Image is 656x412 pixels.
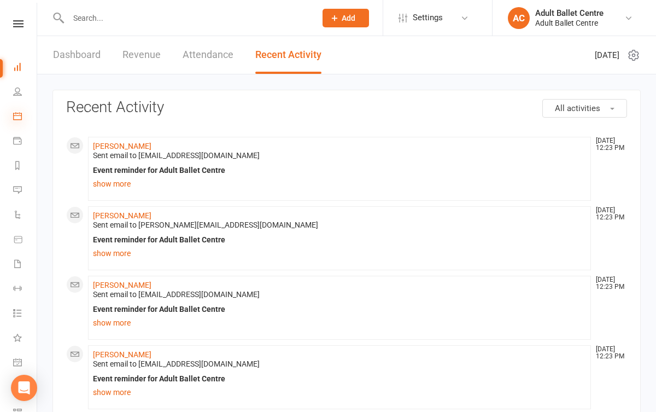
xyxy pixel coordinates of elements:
span: Add [342,14,355,22]
button: All activities [542,99,627,118]
h3: Recent Activity [66,99,627,116]
span: Sent email to [EMAIL_ADDRESS][DOMAIN_NAME] [93,359,260,368]
div: Event reminder for Adult Ballet Centre [93,374,586,384]
a: Calendar [13,105,38,130]
input: Search... [65,10,308,26]
a: Reports [13,154,38,179]
a: Attendance [183,36,233,74]
a: Dashboard [53,36,101,74]
a: Revenue [122,36,161,74]
span: All activities [555,103,600,113]
span: Sent email to [EMAIL_ADDRESS][DOMAIN_NAME] [93,290,260,299]
span: Settings [413,5,443,30]
a: show more [93,176,586,192]
time: [DATE] 12:23 PM [590,207,626,221]
time: [DATE] 12:23 PM [590,276,626,291]
a: [PERSON_NAME] [93,350,151,359]
span: Sent email to [PERSON_NAME][EMAIL_ADDRESS][DOMAIN_NAME] [93,220,318,229]
div: Adult Ballet Centre [535,8,604,18]
time: [DATE] 12:23 PM [590,137,626,152]
a: show more [93,246,586,261]
a: Product Sales [13,228,38,253]
div: AC [508,7,530,29]
span: [DATE] [595,49,619,62]
div: Event reminder for Adult Ballet Centre [93,235,586,245]
a: Dashboard [13,56,38,80]
a: [PERSON_NAME] [93,142,151,150]
a: People [13,80,38,105]
time: [DATE] 12:23 PM [590,346,626,360]
a: show more [93,385,586,400]
a: [PERSON_NAME] [93,211,151,220]
a: General attendance kiosk mode [13,351,38,376]
a: Payments [13,130,38,154]
a: [PERSON_NAME] [93,281,151,289]
div: Event reminder for Adult Ballet Centre [93,166,586,175]
button: Add [323,9,369,27]
span: Sent email to [EMAIL_ADDRESS][DOMAIN_NAME] [93,151,260,160]
a: show more [93,315,586,330]
a: What's New [13,327,38,351]
a: Recent Activity [255,36,321,74]
div: Event reminder for Adult Ballet Centre [93,305,586,314]
div: Open Intercom Messenger [11,375,37,401]
div: Adult Ballet Centre [535,18,604,28]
